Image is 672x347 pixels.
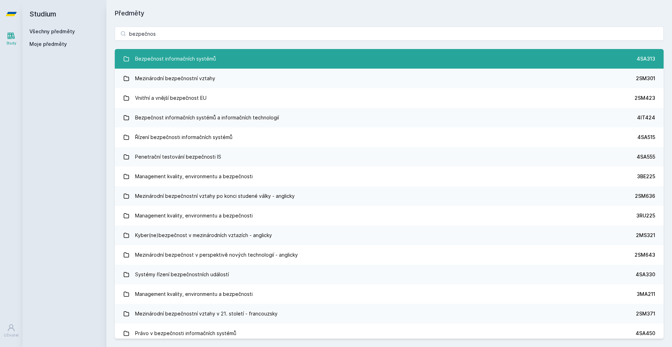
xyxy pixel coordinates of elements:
h1: Předměty [115,8,664,18]
span: Moje předměty [29,41,67,48]
div: 4SA330 [636,271,655,278]
a: Řízení bezpečnosti informačních systémů 4SA515 [115,127,664,147]
a: Penetrační testování bezpečnosti IS 4SA555 [115,147,664,167]
div: Mezinárodní bezpečnostní vztahy v 21. století - francouzsky [135,307,278,321]
div: 2MS321 [636,232,655,239]
div: 2SM636 [635,193,655,200]
div: Právo v bezpečnosti informačních systémů [135,326,236,340]
div: Study [6,41,16,46]
a: Mezinárodní bezpečnost v perspektivě nových technologií - anglicky 2SM643 [115,245,664,265]
div: Management kvality, environmentu a bezpečnosti [135,287,253,301]
div: Mezinárodní bezpečnost v perspektivě nových technologií - anglicky [135,248,298,262]
a: Management kvality, environmentu a bezpečnosti 3MA211 [115,284,664,304]
div: Penetrační testování bezpečnosti IS [135,150,221,164]
a: Systémy řízení bezpečnostních událostí 4SA330 [115,265,664,284]
a: Bezpečnost informačních systémů a informačních technologií 4IT424 [115,108,664,127]
div: 3RU225 [636,212,655,219]
a: Vnitřní a vnější bezpečnost EU 2SM423 [115,88,664,108]
div: 4SA313 [637,55,655,62]
div: 4SA555 [637,153,655,160]
a: Bezpečnost informačních systémů 4SA313 [115,49,664,69]
a: Mezinárodní bezpečnostní vztahy 2SM301 [115,69,664,88]
a: Mezinárodní bezpečnostní vztahy po konci studené války - anglicky 2SM636 [115,186,664,206]
div: Mezinárodní bezpečnostní vztahy po konci studené války - anglicky [135,189,295,203]
div: Management kvality, environmentu a bezpečnosti [135,209,253,223]
input: Název nebo ident předmětu… [115,27,664,41]
a: Uživatel [1,320,21,341]
div: Bezpečnost informačních systémů [135,52,216,66]
div: Mezinárodní bezpečnostní vztahy [135,71,215,85]
div: 3BE225 [637,173,655,180]
div: Vnitřní a vnější bezpečnost EU [135,91,206,105]
a: Management kvality, environmentu a bezpečnosti 3RU225 [115,206,664,225]
a: Study [1,28,21,49]
a: Všechny předměty [29,28,75,34]
div: 4SA515 [637,134,655,141]
div: Kyber(ne)bezpečnost v mezinárodních vztazích - anglicky [135,228,272,242]
a: Management kvality, environmentu a bezpečnosti 3BE225 [115,167,664,186]
div: Uživatel [4,333,19,338]
div: 3MA211 [637,291,655,298]
div: 4SA450 [636,330,655,337]
div: 2SM371 [636,310,655,317]
a: Mezinárodní bezpečnostní vztahy v 21. století - francouzsky 2SM371 [115,304,664,324]
div: 2SM643 [635,251,655,258]
a: Právo v bezpečnosti informačních systémů 4SA450 [115,324,664,343]
div: 2SM423 [635,95,655,102]
div: Řízení bezpečnosti informačních systémů [135,130,232,144]
div: Bezpečnost informačních systémů a informačních technologií [135,111,279,125]
a: Kyber(ne)bezpečnost v mezinárodních vztazích - anglicky 2MS321 [115,225,664,245]
div: Management kvality, environmentu a bezpečnosti [135,169,253,183]
div: 4IT424 [637,114,655,121]
div: 2SM301 [636,75,655,82]
div: Systémy řízení bezpečnostních událostí [135,268,229,282]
